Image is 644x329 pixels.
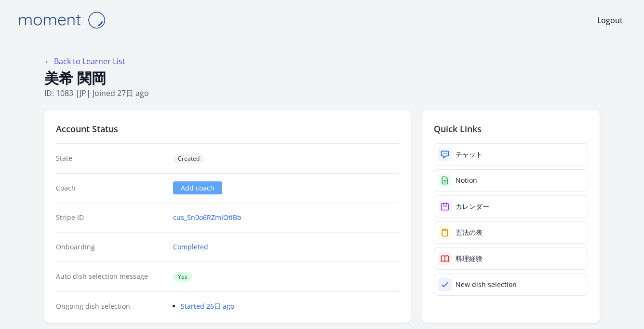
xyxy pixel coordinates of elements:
[44,87,600,99] p: ID: 1083 | | Joined 27日 ago
[434,221,588,244] a: 五法の表
[173,272,192,282] span: Yes
[56,242,165,252] dt: Onboarding
[456,150,483,159] div: チャット
[44,69,600,87] h1: 美希 関岡
[56,213,165,222] dt: Stripe ID
[56,122,399,136] h2: Account Status
[597,14,623,26] a: Logout
[456,228,483,237] div: 五法の表
[456,202,489,211] div: カレンダー
[56,272,165,282] dt: Auto dish selection message
[434,247,588,270] a: 料理経験
[173,154,204,164] span: Created
[56,183,165,193] dt: Coach
[434,169,588,192] a: Notion
[56,302,165,311] dt: Ongoing dish selection
[13,8,110,32] img: Moment
[56,153,165,164] dt: State
[181,302,234,311] a: Started 26日 ago
[173,213,241,222] a: cus_Sn0o6RZmIOtiBb
[456,280,517,289] div: New dish selection
[434,274,588,296] a: New dish selection
[434,122,588,136] h2: Quick Links
[434,143,588,165] a: チャット
[44,56,125,67] a: ← Back to Learner List
[80,88,86,98] span: jp
[434,195,588,218] a: カレンダー
[173,242,208,252] a: Completed
[456,254,483,263] div: 料理経験
[173,181,222,194] a: Add coach
[456,176,477,185] div: Notion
